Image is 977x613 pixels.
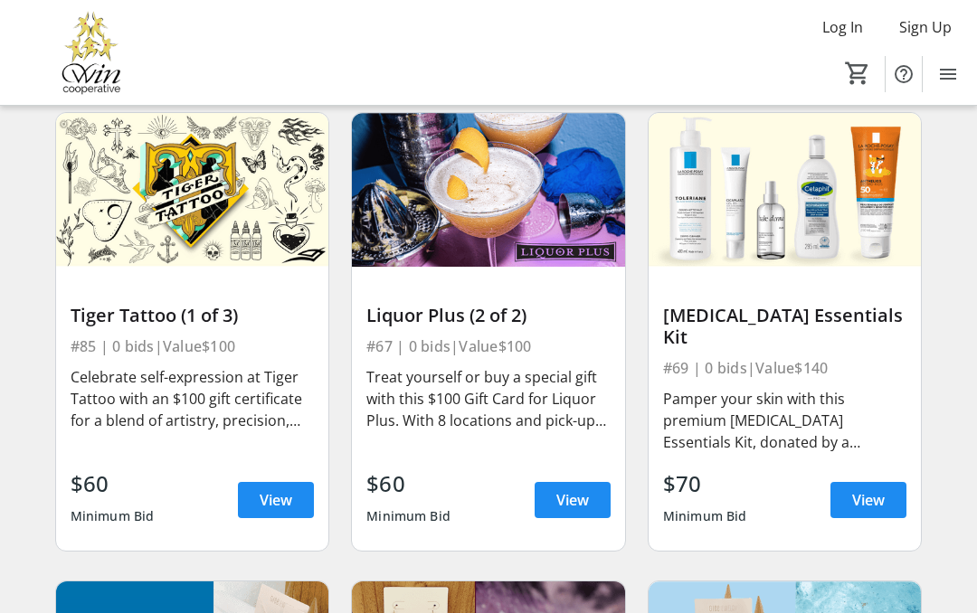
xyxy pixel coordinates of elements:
span: View [852,489,885,511]
a: View [535,482,611,518]
div: Treat yourself or buy a special gift with this $100 Gift Card for Liquor Plus. With 8 locations a... [366,366,611,431]
button: Log In [808,13,877,42]
div: $60 [366,467,451,500]
div: #85 | 0 bids | Value $100 [71,334,315,359]
div: $60 [71,467,155,500]
a: View [830,482,906,518]
button: Help [886,56,922,92]
div: Liquor Plus (2 of 2) [366,305,611,326]
button: Sign Up [885,13,966,42]
div: Minimum Bid [71,500,155,533]
div: Celebrate self-expression at Tiger Tattoo with an $100 gift certificate for a blend of artistry, ... [71,366,315,431]
button: Menu [930,56,966,92]
img: Skin Care Essentials Kit [649,113,922,267]
div: #69 | 0 bids | Value $140 [663,355,907,381]
div: #67 | 0 bids | Value $100 [366,334,611,359]
span: Sign Up [899,16,952,38]
div: $70 [663,467,747,500]
span: Log In [822,16,863,38]
span: View [556,489,589,511]
a: View [238,482,314,518]
span: View [260,489,292,511]
div: Tiger Tattoo (1 of 3) [71,305,315,326]
div: Minimum Bid [663,500,747,533]
div: Minimum Bid [366,500,451,533]
img: Liquor Plus (2 of 2) [352,113,625,267]
img: Tiger Tattoo (1 of 3) [56,113,329,267]
div: Pamper your skin with this premium [MEDICAL_DATA] Essentials Kit, donated by a skincare clinic in... [663,388,907,453]
div: [MEDICAL_DATA] Essentials Kit [663,305,907,348]
img: Victoria Women In Need Community Cooperative's Logo [11,7,172,98]
button: Cart [841,57,874,90]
